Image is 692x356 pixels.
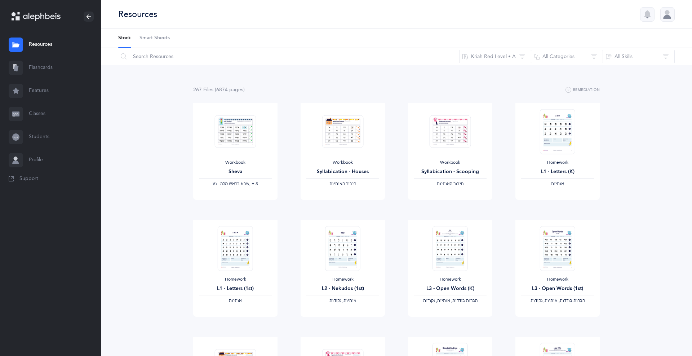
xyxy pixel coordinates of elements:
div: L1 - Letters (K) [521,168,594,176]
div: L1 - Letters (1st) [199,285,272,293]
span: ‫חיבור האותיות‬ [329,181,356,186]
span: ‫אותיות‬ [551,181,564,186]
div: L3 - Open Words (K) [414,285,487,293]
span: ‫הברות בודדות, אותיות, נקודות‬ [423,298,478,303]
input: Search Resources [118,48,460,65]
span: ‫חיבור האותיות‬ [437,181,463,186]
div: Homework [199,277,272,282]
span: ‫אותיות, נקודות‬ [329,298,356,303]
div: Homework [306,277,379,282]
div: Syllabication - Houses [306,168,379,176]
img: Syllabication-Workbook-Level-1-EN_Red_Houses_thumbnail_1741114032.png [322,115,364,148]
div: ‪, + 3‬ [199,181,272,187]
img: Homework_L3_OpenWords_O_Red_EN_thumbnail_1731217670.png [540,226,575,271]
img: Sheva-Workbook-Red_EN_thumbnail_1754012358.png [215,115,256,148]
div: Homework [521,277,594,282]
img: Syllabication-Workbook-Level-1-EN_Red_Scooping_thumbnail_1741114434.png [430,115,471,148]
span: (6874 page ) [215,87,245,93]
span: s [241,87,243,93]
div: Sheva [199,168,272,176]
button: All Skills [603,48,675,65]
div: Workbook [199,160,272,166]
img: Homework_L3_OpenWords_R_EN_thumbnail_1731229486.png [432,226,468,271]
div: Homework [521,160,594,166]
div: Workbook [414,160,487,166]
button: Kriah Red Level • A [459,48,531,65]
div: Homework [414,277,487,282]
div: Resources [118,8,157,20]
div: Workbook [306,160,379,166]
span: ‫שבא בראש מלה - נע‬ [213,181,249,186]
img: Homework_L1_Letters_R_EN_thumbnail_1731214661.png [540,109,575,154]
span: 267 File [193,87,213,93]
button: Remediation [565,86,600,95]
span: s [211,87,213,93]
button: All Categories [531,48,603,65]
div: L2 - Nekudos (1st) [306,285,379,293]
span: Support [19,175,38,183]
img: Homework_L2_Nekudos_R_EN_1_thumbnail_1731617499.png [325,226,360,271]
div: Syllabication - Scooping [414,168,487,176]
img: Homework_L1_Letters_O_Red_EN_thumbnail_1731215195.png [218,226,253,271]
span: ‫הברות בודדות, אותיות, נקודות‬ [531,298,585,303]
span: ‫אותיות‬ [229,298,242,303]
span: Smart Sheets [139,35,170,42]
div: L3 - Open Words (1st) [521,285,594,293]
